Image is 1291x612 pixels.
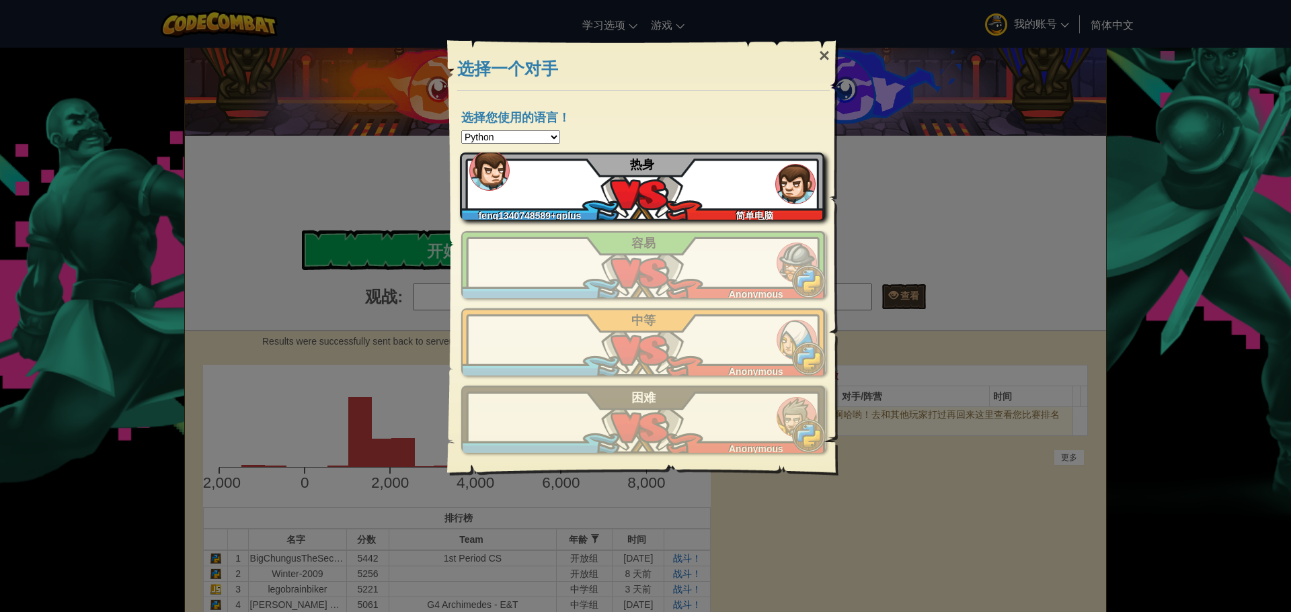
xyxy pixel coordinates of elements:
span: 中等 [631,314,656,327]
img: humans_ladder_tutorial.png [469,150,510,191]
img: humans_ladder_easy.png [777,243,817,283]
h3: 选择一个对手 [457,60,830,78]
span: 简单电脑 [736,210,773,221]
span: Anonymous [729,289,783,300]
a: feng1340748589+gplus简单电脑 [461,152,826,220]
span: feng1340748589+gplus [478,210,581,221]
a: Anonymous [461,386,826,453]
img: humans_ladder_hard.png [777,397,817,437]
img: humans_ladder_tutorial.png [775,164,816,204]
span: 困难 [631,391,656,404]
div: × [809,36,840,75]
img: humans_ladder_medium.png [777,320,817,360]
span: 热身 [630,158,654,171]
a: Anonymous [461,231,826,298]
span: 容易 [631,236,656,250]
h4: 选择您使用的语言！ [461,111,826,124]
span: Anonymous [729,443,783,454]
a: Anonymous [461,308,826,376]
span: Anonymous [729,366,783,377]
